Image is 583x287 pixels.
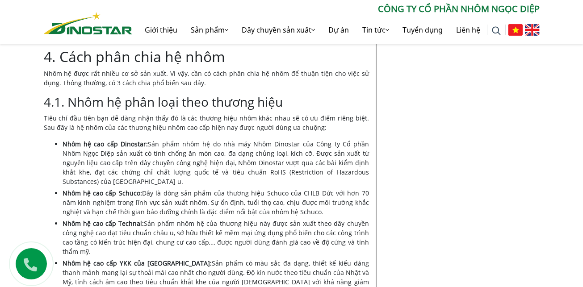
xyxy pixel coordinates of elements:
p: CÔNG TY CỔ PHẦN NHÔM NGỌC DIỆP [132,2,540,16]
a: Dây chuyền sản xuất [235,16,322,44]
h2: 4. Cách phân chia hệ nhôm [44,48,369,65]
a: Dự án [322,16,356,44]
li: Sản phẩm nhôm hệ của thương hiệu này được sản xuất theo dây chuyền công nghệ cao đạt tiêu chuẩn c... [63,219,369,256]
a: Tuyển dụng [396,16,449,44]
li: Sản phẩm nhôm hệ do nhà máy Nhôm Dinostar của Công ty Cổ phần Nhôm Ngọc Diệp sản xuất có tính chố... [63,139,369,186]
strong: Nhôm hệ cao cấp Schuco: [63,189,142,197]
h3: 4.1. Nhôm hệ phân loại theo thương hiệu [44,95,369,110]
img: Tiếng Việt [508,24,523,36]
li: Đây là dòng sản phẩm của thương hiệu Schuco của CHLB Đức với hơn 70 năm kinh nghiệm trong lĩnh vự... [63,188,369,216]
img: search [492,26,501,35]
strong: Nhôm hệ cao cấp YKK của [GEOGRAPHIC_DATA]: [63,259,212,267]
p: Nhôm hệ được rất nhiều cơ sở sản xuất. Vì vậy, cần có cách phân chia hệ nhôm để thuận tiện cho vi... [44,69,369,87]
strong: Nhôm hệ cao cấp Dinostar: [63,140,148,148]
a: Sản phẩm [184,16,235,44]
p: Tiêu chí đầu tiên bạn dễ dàng nhận thấy đó là các thương hiệu nhôm khác nhau sẽ có ưu điểm riêng ... [44,113,369,132]
strong: Nhôm hệ cao cấp Technal: [63,219,144,228]
a: Tin tức [356,16,396,44]
a: Giới thiệu [138,16,184,44]
img: English [525,24,540,36]
img: Nhôm Dinostar [44,12,132,34]
a: Liên hệ [449,16,487,44]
